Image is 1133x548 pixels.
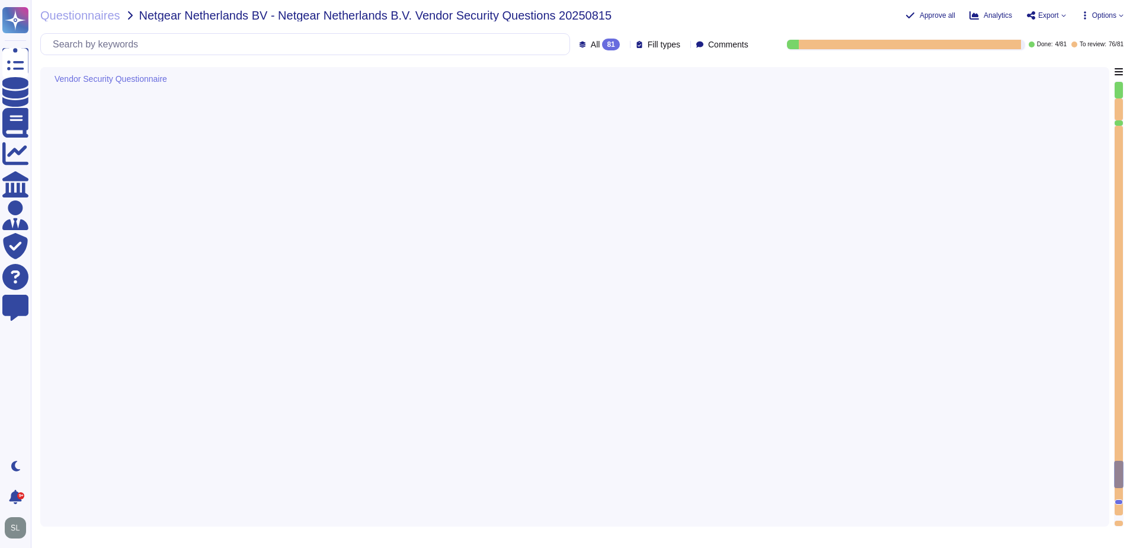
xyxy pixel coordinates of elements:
[40,9,120,21] span: Questionnaires
[905,11,955,20] button: Approve all
[602,39,619,50] div: 81
[47,34,569,55] input: Search by keywords
[1038,12,1059,19] span: Export
[1109,42,1124,47] span: 76 / 81
[591,40,600,49] span: All
[1055,42,1066,47] span: 4 / 81
[1092,12,1116,19] span: Options
[17,492,24,499] div: 9+
[708,40,748,49] span: Comments
[5,517,26,539] img: user
[969,11,1012,20] button: Analytics
[920,12,955,19] span: Approve all
[648,40,680,49] span: Fill types
[2,515,34,541] button: user
[55,75,167,83] span: Vendor Security Questionnaire
[1037,42,1053,47] span: Done:
[1080,42,1106,47] span: To review:
[984,12,1012,19] span: Analytics
[139,9,612,21] span: Netgear Netherlands BV - Netgear Netherlands B.V. Vendor Security Questions 20250815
